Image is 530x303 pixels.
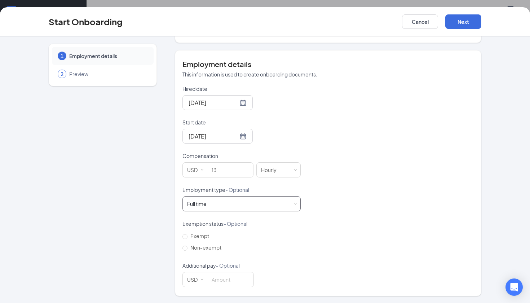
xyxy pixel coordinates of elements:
[182,262,301,269] p: Additional pay
[49,16,123,28] h3: Start Onboarding
[182,71,474,78] p: This information is used to create onboarding documents.
[207,163,253,177] input: Amount
[187,163,203,177] div: USD
[61,52,63,60] span: 1
[182,85,301,92] p: Hired date
[224,220,247,227] span: - Optional
[61,70,63,78] span: 2
[187,233,212,239] span: Exempt
[189,98,238,107] input: Aug 26, 2025
[207,272,253,287] input: Amount
[505,278,523,296] div: Open Intercom Messenger
[189,132,238,141] input: Sep 1, 2025
[69,52,146,60] span: Employment details
[261,163,282,177] div: Hourly
[182,152,301,159] p: Compensation
[225,186,249,193] span: - Optional
[187,200,212,207] div: [object Object]
[182,119,301,126] p: Start date
[182,220,301,227] p: Exemption status
[182,59,474,69] h4: Employment details
[216,262,240,269] span: - Optional
[187,244,224,251] span: Non-exempt
[182,186,301,193] p: Employment type
[445,14,481,29] button: Next
[69,70,146,78] span: Preview
[402,14,438,29] button: Cancel
[187,200,207,207] div: Full time
[187,272,203,287] div: USD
